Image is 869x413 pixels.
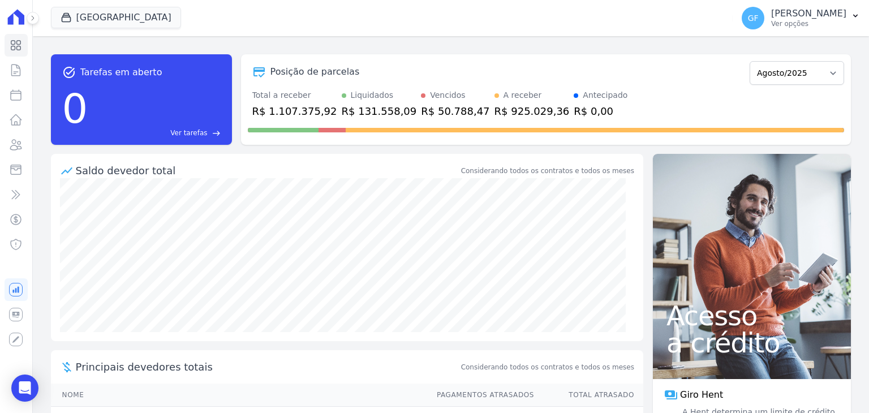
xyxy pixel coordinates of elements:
span: Principais devedores totais [76,359,459,375]
div: 0 [62,79,88,138]
span: east [212,129,221,137]
button: [GEOGRAPHIC_DATA] [51,7,181,28]
div: A receber [504,89,542,101]
span: Ver tarefas [170,128,207,138]
span: GF [748,14,759,22]
p: [PERSON_NAME] [771,8,846,19]
div: R$ 925.029,36 [494,104,570,119]
div: R$ 1.107.375,92 [252,104,337,119]
div: R$ 131.558,09 [342,104,417,119]
div: Liquidados [351,89,394,101]
th: Total Atrasado [535,384,643,407]
span: a crédito [666,329,837,356]
a: Ver tarefas east [92,128,220,138]
div: R$ 50.788,47 [421,104,489,119]
span: Tarefas em aberto [80,66,162,79]
div: Total a receber [252,89,337,101]
span: task_alt [62,66,76,79]
button: GF [PERSON_NAME] Ver opções [733,2,869,34]
th: Pagamentos Atrasados [426,384,535,407]
span: Acesso [666,302,837,329]
div: Posição de parcelas [270,65,360,79]
div: Open Intercom Messenger [11,375,38,402]
div: Vencidos [430,89,465,101]
div: Considerando todos os contratos e todos os meses [461,166,634,176]
div: Antecipado [583,89,627,101]
div: R$ 0,00 [574,104,627,119]
th: Nome [51,384,426,407]
div: Saldo devedor total [76,163,459,178]
span: Considerando todos os contratos e todos os meses [461,362,634,372]
p: Ver opções [771,19,846,28]
span: Giro Hent [680,388,723,402]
